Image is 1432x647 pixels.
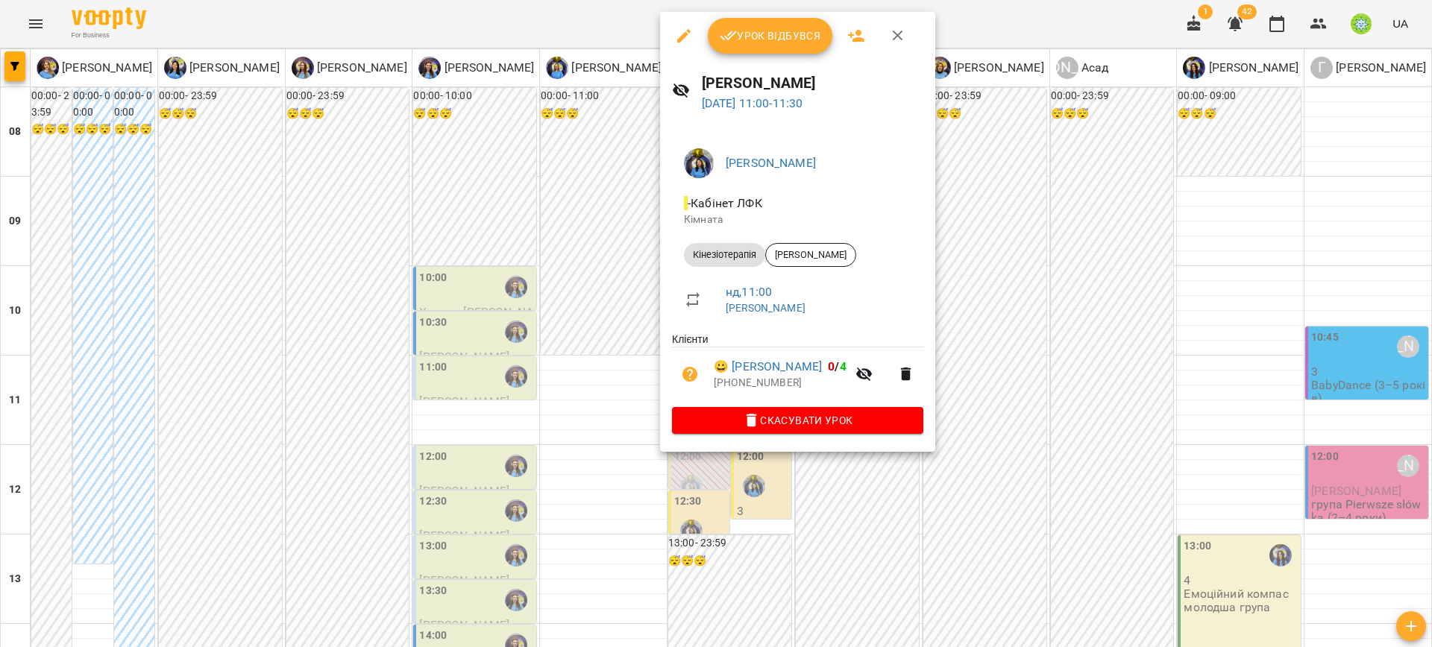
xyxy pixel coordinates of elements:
[840,359,847,373] span: 4
[726,285,772,299] a: нд , 11:00
[684,148,714,178] img: d1dec607e7f372b62d1bb04098aa4c64.jpeg
[714,376,847,391] p: [PHONE_NUMBER]
[765,243,856,267] div: [PERSON_NAME]
[684,196,765,210] span: - Кабінет ЛФК
[720,27,821,45] span: Урок відбувся
[684,248,765,262] span: Кінезіотерапія
[684,411,911,429] span: Скасувати Урок
[726,156,816,170] a: [PERSON_NAME]
[828,359,846,373] b: /
[672,332,923,406] ul: Клієнти
[702,96,803,110] a: [DATE] 11:00-11:30
[714,358,822,376] a: 😀 [PERSON_NAME]
[684,212,911,227] p: Кімната
[708,18,833,54] button: Урок відбувся
[766,248,855,262] span: [PERSON_NAME]
[726,302,805,314] a: [PERSON_NAME]
[672,407,923,434] button: Скасувати Урок
[828,359,835,373] span: 0
[672,356,708,392] button: Візит ще не сплачено. Додати оплату?
[702,72,924,95] h6: [PERSON_NAME]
